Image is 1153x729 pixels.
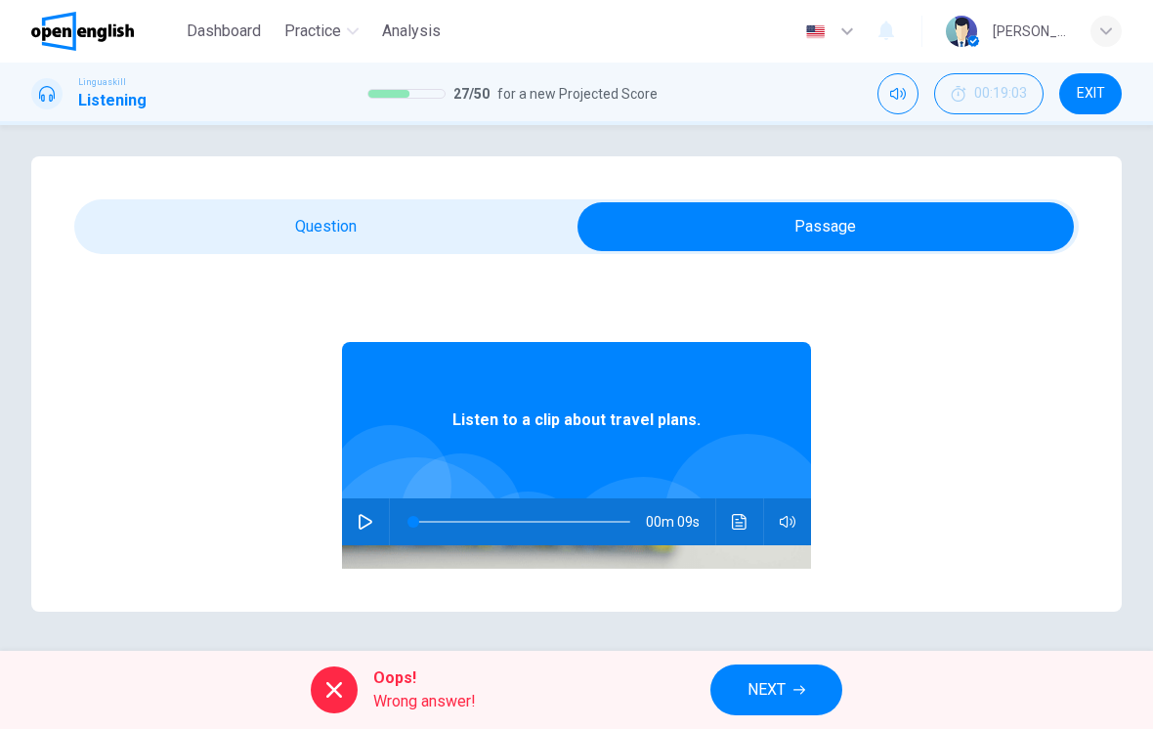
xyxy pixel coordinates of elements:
[946,16,977,47] img: Profile picture
[993,20,1067,43] div: [PERSON_NAME]
[646,498,715,545] span: 00m 09s
[747,676,786,704] span: NEXT
[373,666,476,690] span: Oops!
[31,12,179,51] a: OpenEnglish logo
[1059,73,1122,114] button: EXIT
[453,82,490,106] span: 27 / 50
[497,82,658,106] span: for a new Projected Score
[187,20,261,43] span: Dashboard
[277,14,366,49] button: Practice
[31,12,134,51] img: OpenEnglish logo
[452,408,701,432] span: Listen to a clip about travel plans.
[374,14,448,49] button: Analysis
[803,24,828,39] img: en
[382,20,441,43] span: Analysis
[179,14,269,49] button: Dashboard
[78,89,147,112] h1: Listening
[710,665,842,715] button: NEXT
[1077,86,1105,102] span: EXIT
[934,73,1044,114] div: Hide
[724,498,755,545] button: Click to see the audio transcription
[934,73,1044,114] button: 00:19:03
[373,690,476,713] span: Wrong answer!
[78,75,126,89] span: Linguaskill
[284,20,341,43] span: Practice
[877,73,918,114] div: Mute
[974,86,1027,102] span: 00:19:03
